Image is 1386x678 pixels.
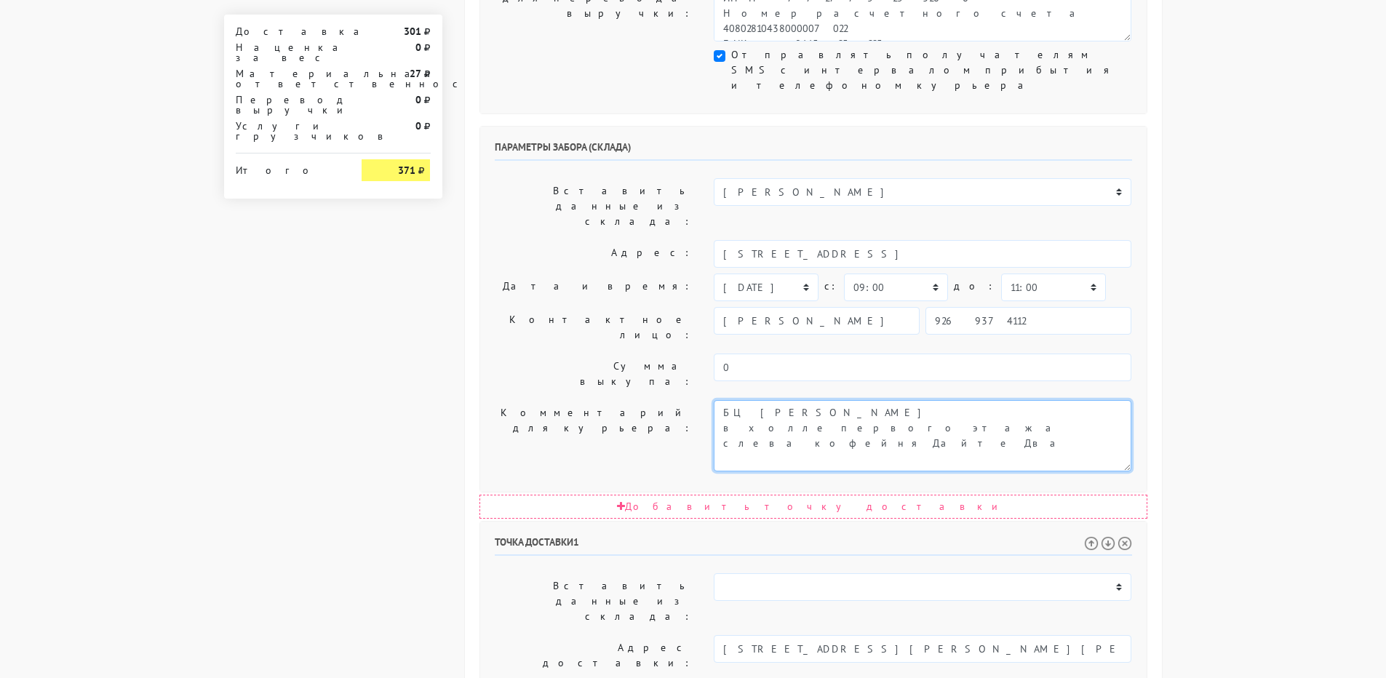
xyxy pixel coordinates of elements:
[415,119,421,132] strong: 0
[484,178,704,234] label: Вставить данные из склада:
[484,307,704,348] label: Контактное лицо:
[824,274,838,299] label: c:
[484,274,704,301] label: Дата и время:
[410,67,421,80] strong: 27
[225,68,351,89] div: Материальная ответственность
[225,42,351,63] div: Наценка за вес
[484,354,704,394] label: Сумма выкупа:
[954,274,995,299] label: до:
[714,307,920,335] input: Имя
[925,307,1131,335] input: Телефон
[225,121,351,141] div: Услуги грузчиков
[225,26,351,36] div: Доставка
[415,93,421,106] strong: 0
[484,573,704,629] label: Вставить данные из склада:
[484,635,704,676] label: Адрес доставки:
[731,47,1131,93] label: Отправлять получателям SMS с интервалом прибытия и телефоном курьера
[236,159,340,175] div: Итого
[484,240,704,268] label: Адрес:
[714,400,1131,471] textarea: Заход со стороны Верейская 29 стр 139
[479,495,1147,519] div: Добавить точку доставки
[495,141,1132,161] h6: Параметры забора (склада)
[398,164,415,177] strong: 371
[495,536,1132,556] h6: Точка доставки
[225,95,351,115] div: Перевод выручки
[415,41,421,54] strong: 0
[573,535,579,549] span: 1
[404,25,421,38] strong: 301
[484,400,704,471] label: Комментарий для курьера:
